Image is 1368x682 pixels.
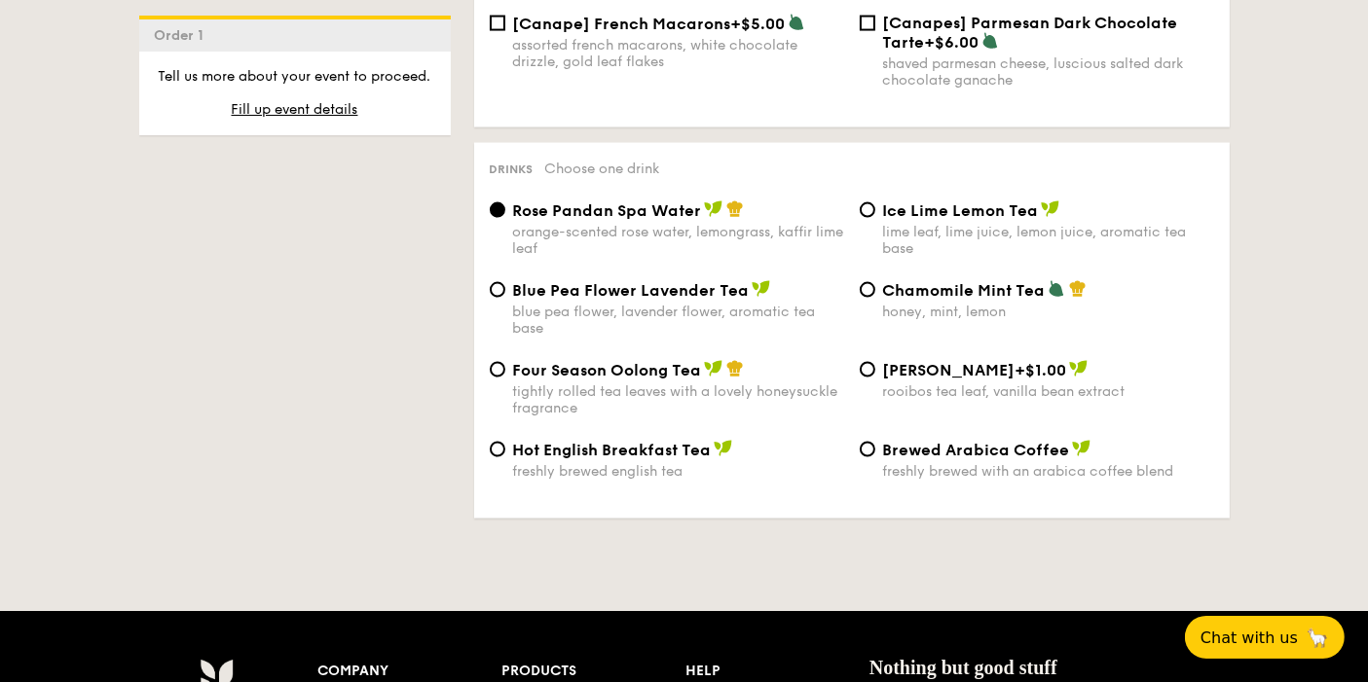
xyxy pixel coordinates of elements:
[513,304,844,337] div: blue pea flower, lavender flower, aromatic tea base
[490,16,505,31] input: [Canape] French Macarons+$5.00assorted french macarons, white chocolate drizzle, gold leaf flakes
[883,201,1039,220] span: Ice Lime Lemon Tea
[883,224,1214,257] div: lime leaf, lime juice, lemon juice, aromatic tea base
[860,442,875,457] input: Brewed Arabica Coffeefreshly brewed with an arabica coffee blend
[513,224,844,257] div: orange-scented rose water, lemongrass, kaffir lime leaf
[513,281,750,300] span: Blue Pea Flower Lavender Tea
[704,200,723,218] img: icon-vegan.f8ff3823.svg
[788,14,805,31] img: icon-vegetarian.fe4039eb.svg
[860,362,875,377] input: [PERSON_NAME]+$1.00rooibos tea leaf, vanilla bean extract
[155,27,212,44] span: Order 1
[714,440,733,457] img: icon-vegan.f8ff3823.svg
[731,15,786,33] span: +$5.00
[860,282,875,298] input: Chamomile Mint Teahoney, mint, lemon
[925,33,980,52] span: +$6.00
[1072,440,1091,457] img: icon-vegan.f8ff3823.svg
[1306,627,1329,649] span: 🦙
[490,362,505,377] input: Four Season Oolong Teatightly rolled tea leaves with a lovely honeysuckle fragrance
[726,200,744,218] img: icon-chef-hat.a58ddaea.svg
[1069,280,1087,298] img: icon-chef-hat.a58ddaea.svg
[490,202,505,218] input: Rose Pandan Spa Waterorange-scented rose water, lemongrass, kaffir lime leaf
[752,280,771,298] img: icon-vegan.f8ff3823.svg
[1041,200,1060,218] img: icon-vegan.f8ff3823.svg
[883,463,1214,480] div: freshly brewed with an arabica coffee blend
[513,463,844,480] div: freshly brewed english tea
[1201,628,1298,647] span: Chat with us
[883,304,1214,320] div: honey, mint, lemon
[513,361,702,379] span: Four Season Oolong Tea
[883,383,1214,400] div: rooibos tea leaf, vanilla bean extract
[883,55,1214,89] div: shaved parmesan cheese, luscious salted dark chocolate ganache
[513,37,844,70] div: assorted french macarons, white chocolate drizzle, gold leaf flakes
[1185,616,1345,659] button: Chat with us🦙
[883,361,1016,379] span: [PERSON_NAME]
[869,658,1057,679] span: Nothing but good stuff
[704,360,723,377] img: icon-vegan.f8ff3823.svg
[860,202,875,218] input: Ice Lime Lemon Tealime leaf, lime juice, lemon juice, aromatic tea base
[513,441,712,459] span: Hot English Breakfast Tea
[981,32,999,50] img: icon-vegetarian.fe4039eb.svg
[1048,280,1065,298] img: icon-vegetarian.fe4039eb.svg
[513,15,731,33] span: [Canape] French Macarons
[490,282,505,298] input: Blue Pea Flower Lavender Teablue pea flower, lavender flower, aromatic tea base
[155,67,435,87] p: Tell us more about your event to proceed.
[883,14,1178,52] span: [Canapes] Parmesan Dark Chocolate Tarte
[860,16,875,31] input: [Canapes] Parmesan Dark Chocolate Tarte+$6.00shaved parmesan cheese, luscious salted dark chocola...
[513,383,844,416] div: tightly rolled tea leaves with a lovely honeysuckle fragrance
[490,442,505,457] input: Hot English Breakfast Teafreshly brewed english tea
[490,162,534,176] span: Drinks
[883,281,1046,300] span: Chamomile Mint Tea
[232,101,358,118] span: Fill up event details
[883,441,1070,459] span: Brewed Arabica Coffee
[545,161,660,177] span: Choose one drink
[1069,360,1089,377] img: icon-vegan.f8ff3823.svg
[726,360,744,377] img: icon-chef-hat.a58ddaea.svg
[1016,361,1067,379] span: +$1.00
[513,201,702,220] span: Rose Pandan Spa Water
